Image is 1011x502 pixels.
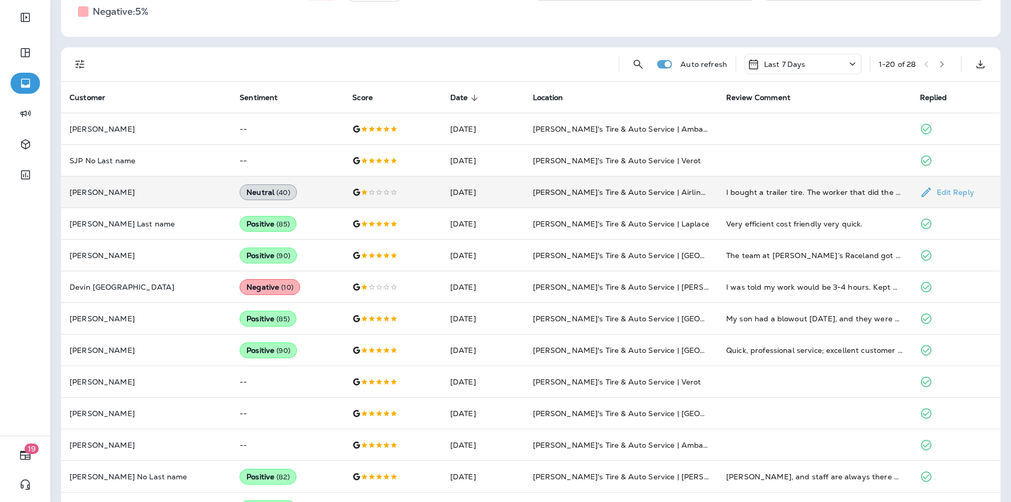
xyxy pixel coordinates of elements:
[726,93,804,103] span: Review Comment
[70,93,119,103] span: Customer
[276,473,290,481] span: ( 82 )
[450,93,482,103] span: Date
[442,461,524,493] td: [DATE]
[70,251,223,260] p: [PERSON_NAME]
[442,429,524,461] td: [DATE]
[70,409,223,418] p: [PERSON_NAME]
[533,219,709,229] span: [PERSON_NAME]'s Tire & Auto Service | Laplace
[970,54,991,75] button: Export as CSV
[726,471,903,482] div: Jimbo, and staff are always there when I have a problem. And they fix it quickly’
[281,283,293,292] span: ( 10 )
[726,93,790,102] span: Review Comment
[276,251,290,260] span: ( 90 )
[240,216,296,232] div: Positive
[231,366,344,398] td: --
[231,429,344,461] td: --
[352,93,373,102] span: Score
[231,145,344,176] td: --
[533,251,829,260] span: [PERSON_NAME]'s Tire & Auto Service | [GEOGRAPHIC_DATA][PERSON_NAME]
[352,93,386,103] span: Score
[533,93,563,102] span: Location
[920,93,961,103] span: Replied
[70,346,223,355] p: [PERSON_NAME]
[442,334,524,366] td: [DATE]
[764,60,806,68] p: Last 7 Days
[442,240,524,271] td: [DATE]
[70,93,105,102] span: Customer
[533,93,577,103] span: Location
[533,409,764,418] span: [PERSON_NAME]'s Tire & Auto Service | [GEOGRAPHIC_DATA]
[240,93,291,103] span: Sentiment
[442,145,524,176] td: [DATE]
[726,187,903,198] div: I bought a trailer tire. The worker that did the work wa great but the "service manager" leaves a...
[11,445,40,466] button: 19
[276,188,290,197] span: ( 40 )
[628,54,649,75] button: Search Reviews
[240,311,296,327] div: Positive
[726,313,903,324] div: My son had a blowout today, and they were able to get the (oversized) tire and parts- same day- t...
[442,398,524,429] td: [DATE]
[240,279,300,295] div: Negative
[533,282,747,292] span: [PERSON_NAME]'s Tire & Auto Service | [PERSON_NAME]
[70,188,223,196] p: [PERSON_NAME]
[726,219,903,229] div: Very efficient cost friendly very quick.
[533,156,701,165] span: [PERSON_NAME]'s Tire & Auto Service | Verot
[240,469,296,485] div: Positive
[276,346,290,355] span: ( 90 )
[240,93,277,102] span: Sentiment
[70,283,223,291] p: Devin [GEOGRAPHIC_DATA]
[70,220,223,228] p: [PERSON_NAME] Last name
[879,60,916,68] div: 1 - 20 of 28
[93,3,148,20] h5: Negative: 5 %
[70,54,91,75] button: Filters
[231,398,344,429] td: --
[442,208,524,240] td: [DATE]
[442,113,524,145] td: [DATE]
[70,156,223,165] p: SJP No Last name
[25,444,39,454] span: 19
[276,314,290,323] span: ( 85 )
[920,93,947,102] span: Replied
[240,342,297,358] div: Positive
[70,441,223,449] p: [PERSON_NAME]
[11,7,40,28] button: Expand Sidebar
[276,220,290,229] span: ( 85 )
[240,248,297,263] div: Positive
[726,250,903,261] div: The team at Chabill’s Raceland got me into my new tires for a road trip within 24 hours. From con...
[726,345,903,356] div: Quick, professional service; excellent customer service, professionalism and expertise! Patrick a...
[70,378,223,386] p: [PERSON_NAME]
[533,346,764,355] span: [PERSON_NAME]'s Tire & Auto Service | [GEOGRAPHIC_DATA]
[442,303,524,334] td: [DATE]
[726,282,903,292] div: I was told my work would be 3-4 hours. Kept my car over 7 hours ruining all other commitments I h...
[70,473,223,481] p: [PERSON_NAME] No Last name
[442,366,524,398] td: [DATE]
[450,93,468,102] span: Date
[70,125,223,133] p: [PERSON_NAME]
[70,314,223,323] p: [PERSON_NAME]
[442,176,524,208] td: [DATE]
[442,271,524,303] td: [DATE]
[533,472,829,481] span: [PERSON_NAME]'s Tire & Auto Service | [PERSON_NAME][GEOGRAPHIC_DATA]
[533,377,701,387] span: [PERSON_NAME]'s Tire & Auto Service | Verot
[533,314,764,323] span: [PERSON_NAME]'s Tire & Auto Service | [GEOGRAPHIC_DATA]
[933,188,974,196] p: Edit Reply
[231,113,344,145] td: --
[533,188,724,197] span: [PERSON_NAME]’s Tire & Auto Service | Airline Hwy
[533,124,728,134] span: [PERSON_NAME]'s Tire & Auto Service | Ambassador
[680,60,727,68] p: Auto refresh
[533,440,728,450] span: [PERSON_NAME]'s Tire & Auto Service | Ambassador
[240,184,297,200] div: Neutral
